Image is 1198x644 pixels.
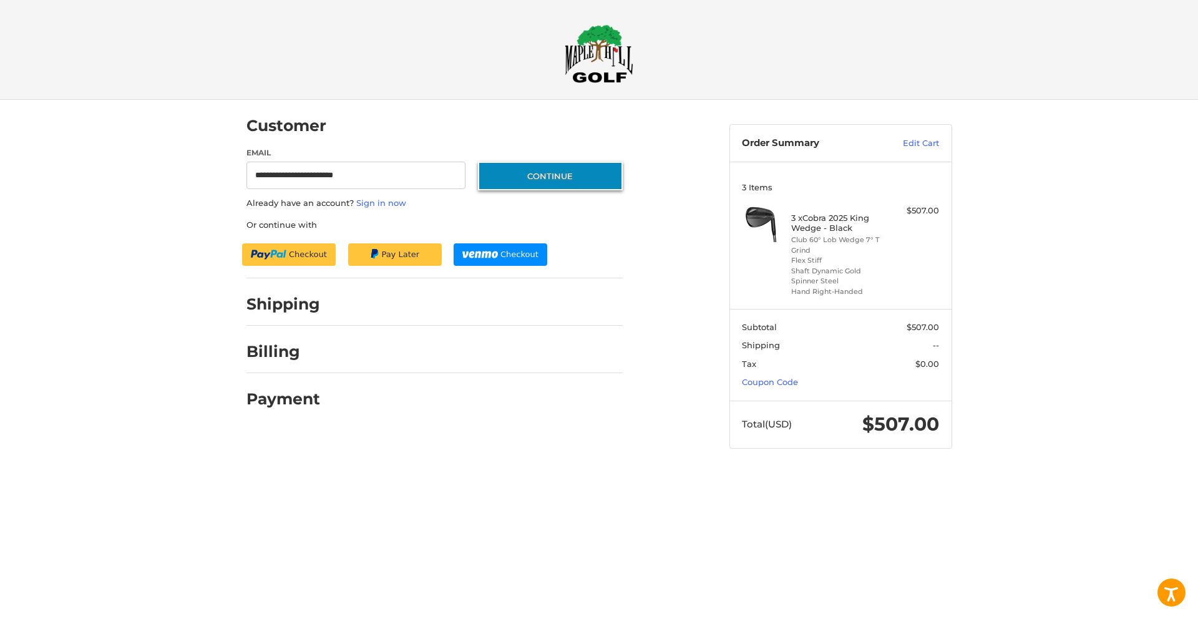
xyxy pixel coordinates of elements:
iframe: PayPal-paypal [242,243,336,266]
span: -- [933,340,939,350]
h2: Billing [246,342,319,361]
span: Shipping [742,340,780,350]
h4: 3 x Cobra 2025 King Wedge - Black [791,213,887,233]
a: Sign in now [356,198,406,208]
a: Edit Cart [876,137,939,150]
span: $507.00 [862,412,939,436]
h3: 3 Items [742,182,939,192]
span: $507.00 [907,322,939,332]
p: Or continue with [246,219,623,232]
iframe: PayPal-venmo [454,243,547,266]
h2: Payment [246,389,320,409]
span: $0.00 [915,359,939,369]
label: Email [246,147,466,159]
div: $507.00 [890,205,939,217]
li: Shaft Dynamic Gold Spinner Steel [791,266,887,286]
span: Tax [742,359,756,369]
span: Total (USD) [742,418,792,430]
h2: Shipping [246,295,320,314]
li: Club 60° Lob Wedge 7° T Grind [791,235,887,255]
p: Already have an account? [246,197,623,210]
li: Flex Stiff [791,255,887,266]
h2: Customer [246,116,326,135]
iframe: PayPal-paylater [348,243,442,266]
h3: Order Summary [742,137,876,150]
a: Coupon Code [742,377,798,387]
span: Subtotal [742,322,777,332]
img: Maple Hill Golf [565,24,633,83]
button: Continue [478,162,623,190]
li: Hand Right-Handed [791,286,887,297]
